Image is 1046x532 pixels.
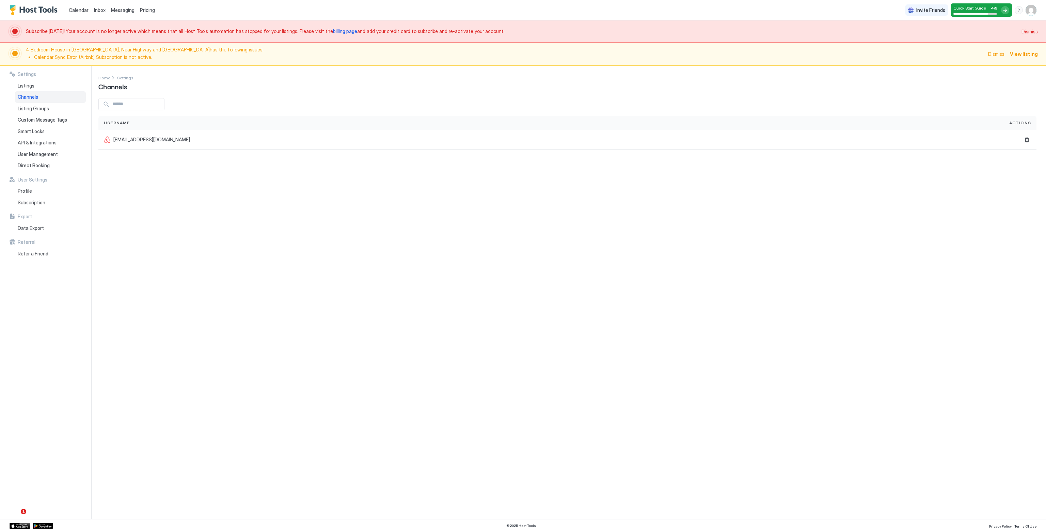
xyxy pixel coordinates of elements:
span: Smart Locks [18,128,45,135]
span: Listings [18,83,34,89]
span: Invite Friends [916,7,945,13]
span: Refer a Friend [18,251,48,257]
span: Channels [18,94,38,100]
span: Home [98,75,110,80]
a: Profile [15,185,86,197]
span: © 2025 Host Tools [506,523,536,528]
a: billing page [333,28,357,34]
span: Custom Message Tags [18,117,67,123]
a: Smart Locks [15,126,86,137]
span: Actions [1009,120,1031,126]
span: 4 [991,5,994,11]
div: menu [1015,6,1023,14]
iframe: Intercom live chat [7,509,23,525]
span: Listing Groups [18,106,49,112]
a: Inbox [94,6,106,14]
span: Messaging [111,7,134,13]
span: Username [104,120,130,126]
a: Privacy Policy [989,522,1012,529]
span: Profile [18,188,32,194]
a: Messaging [111,6,134,14]
span: Calendar [69,7,89,13]
span: 4 Bedroom House in [GEOGRAPHIC_DATA], Near Highway and [GEOGRAPHIC_DATA] has the following issues: [26,47,984,61]
a: Home [98,74,110,81]
span: Terms Of Use [1014,524,1036,528]
a: Data Export [15,222,86,234]
span: API & Integrations [18,140,57,146]
span: Data Export [18,225,44,231]
input: Input Field [110,98,164,110]
a: Custom Message Tags [15,114,86,126]
div: Breadcrumb [98,74,110,81]
span: Subscription [18,200,45,206]
a: Host Tools Logo [10,5,61,15]
a: User Management [15,148,86,160]
span: / 5 [994,6,997,11]
span: User Settings [18,177,47,183]
a: App Store [10,523,30,529]
div: View listing [1010,50,1038,58]
div: Dismiss [988,50,1004,58]
span: Direct Booking [18,162,50,169]
a: Google Play Store [33,523,53,529]
div: Dismiss [1021,28,1038,35]
div: User profile [1026,5,1036,16]
span: Export [18,214,32,220]
span: Settings [18,71,36,77]
span: Inbox [94,7,106,13]
a: Refer a Friend [15,248,86,260]
span: Channels [98,81,127,91]
span: Subscribe [DATE]! [26,28,66,34]
button: Delete [1023,136,1031,144]
a: Calendar [69,6,89,14]
li: Calendar Sync Error: (Airbnb) Subscription is not active. [34,54,984,60]
span: [EMAIL_ADDRESS][DOMAIN_NAME] [113,137,190,143]
a: Terms Of Use [1014,522,1036,529]
span: Privacy Policy [989,524,1012,528]
span: Pricing [140,7,155,13]
span: Settings [117,75,133,80]
a: Channels [15,91,86,103]
span: Quick Start Guide [953,5,986,11]
a: API & Integrations [15,137,86,148]
a: Subscription [15,197,86,208]
span: 1 [21,509,26,514]
span: Referral [18,239,35,245]
span: User Management [18,151,58,157]
div: Breadcrumb [117,74,133,81]
a: Listing Groups [15,103,86,114]
a: Settings [117,74,133,81]
span: Your account is no longer active which means that all Host Tools automation has stopped for your ... [26,28,1017,34]
a: Listings [15,80,86,92]
a: Direct Booking [15,160,86,171]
